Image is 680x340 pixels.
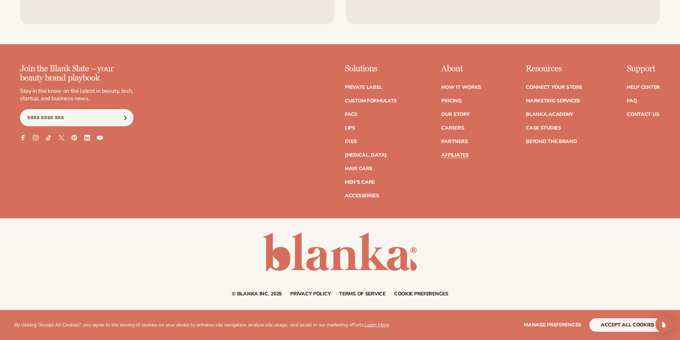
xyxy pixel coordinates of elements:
button: Manage preferences [524,318,581,332]
a: Eyes [345,139,357,144]
button: accept all cookies [589,318,666,332]
a: Lips [345,126,355,131]
a: Cookie preferences [394,291,448,296]
a: Affiliates [441,153,468,158]
a: Pricing [441,98,461,103]
a: Learn More [364,321,389,328]
button: Subscribe [117,109,133,126]
a: Beyond the brand [526,139,577,144]
p: Resources [526,64,582,73]
p: By clicking "Accept All Cookies", you agree to the storing of cookies on your device to enhance s... [14,322,389,328]
a: Case Studies [526,126,561,131]
a: Accessories [345,193,379,198]
a: Men's Care [345,180,375,185]
a: [MEDICAL_DATA] [345,153,387,158]
a: Terms of service [339,291,386,296]
span: Manage preferences [524,321,581,328]
a: Help Center [627,85,660,90]
a: Hair Care [345,166,372,171]
p: Join the Blank Slate – your beauty brand playbook [20,64,134,83]
a: How It Works [441,85,481,90]
p: Stay in the know on the latest in beauty, tech, startup, and business news. [20,87,134,102]
a: Custom formulate [345,98,397,103]
a: Face [345,112,357,117]
a: FAQ [627,98,637,103]
a: Blanka Academy [526,112,573,117]
small: © Blanka Inc. 2025 [232,290,282,297]
a: Contact Us [627,112,659,117]
a: Privacy policy [290,291,331,296]
div: Open Intercom Messenger [655,316,673,333]
a: Partners [441,139,468,144]
p: About [441,64,481,73]
p: Support [627,64,660,73]
a: Our Story [441,112,469,117]
a: Careers [441,126,464,131]
a: Connect your store [526,85,582,90]
a: Marketing services [526,98,580,103]
a: Private label [345,85,382,90]
p: Solutions [345,64,397,73]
